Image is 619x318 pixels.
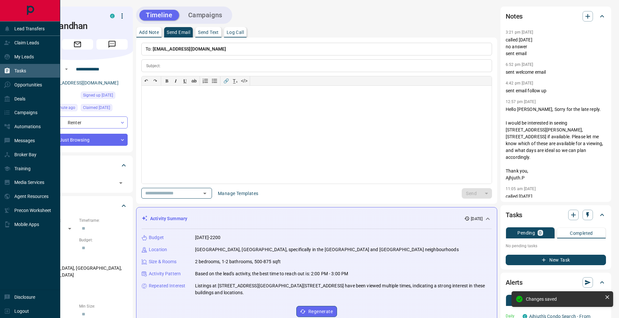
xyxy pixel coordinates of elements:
[27,284,128,290] p: Motivation:
[191,78,197,83] s: ab
[506,62,533,67] p: 6:52 pm [DATE]
[506,277,523,288] h2: Alerts
[506,187,536,191] p: 11:05 am [DATE]
[190,76,199,85] button: ab
[81,104,128,113] div: Mon Jan 13 2025
[182,10,229,21] button: Campaigns
[506,210,522,220] h2: Tasks
[506,8,606,24] div: Notes
[27,198,128,214] div: Criteria
[506,87,606,94] p: sent email follow up
[200,189,209,198] button: Open
[506,37,606,57] p: called [DATE] no answer sent email
[81,92,128,101] div: Mon Jan 06 2025
[195,234,220,241] p: [DATE]-2200
[149,282,185,289] p: Repeated Interest
[96,39,128,50] span: Message
[146,63,161,69] p: Subject:
[151,76,160,85] button: ↷
[462,188,492,199] div: split button
[149,246,167,253] p: Location
[83,104,110,111] span: Claimed [DATE]
[45,80,119,85] a: [EMAIL_ADDRESS][DOMAIN_NAME]
[141,43,492,55] p: To:
[149,234,164,241] p: Budget
[227,30,244,35] p: Log Call
[139,10,179,21] button: Timeline
[210,76,219,85] button: Bullet list
[517,231,535,235] p: Pending
[167,30,190,35] p: Send Email
[506,30,533,35] p: 3:21 pm [DATE]
[506,241,606,251] p: No pending tasks
[110,14,115,18] div: condos.ca
[506,11,523,22] h2: Notes
[539,231,542,235] p: 0
[570,231,593,235] p: Completed
[183,78,187,83] span: 𝐔
[195,258,281,265] p: 2 bedrooms, 1-2 bathrooms, 500-875 sqft
[195,246,459,253] p: [GEOGRAPHIC_DATA], [GEOGRAPHIC_DATA], specifically in the [GEOGRAPHIC_DATA] and [GEOGRAPHIC_DATA]...
[506,275,606,290] div: Alerts
[221,76,231,85] button: 🔗
[153,46,226,52] span: [EMAIL_ADDRESS][DOMAIN_NAME]
[27,116,128,129] div: Renter
[27,134,128,146] div: Just Browsing
[506,255,606,265] button: New Task
[195,282,492,296] p: Listings at [STREET_ADDRESS][GEOGRAPHIC_DATA][STREET_ADDRESS] have been viewed multiple times, in...
[198,30,219,35] p: Send Text
[201,76,210,85] button: Numbered list
[83,92,113,98] span: Signed up [DATE]
[149,258,177,265] p: Size & Rooms
[27,10,100,31] h1: Ajhjuth Padmakandhan
[526,296,602,302] div: Changes saved
[214,188,262,199] button: Manage Templates
[180,76,190,85] button: 𝐔
[162,76,171,85] button: 𝐁
[139,30,159,35] p: Add Note
[506,81,533,85] p: 4:42 pm [DATE]
[231,76,240,85] button: T̲ₓ
[149,270,181,277] p: Activity Pattern
[142,213,492,225] div: Activity Summary[DATE]
[296,306,337,317] button: Regenerate
[27,263,128,280] p: [GEOGRAPHIC_DATA], [GEOGRAPHIC_DATA], [GEOGRAPHIC_DATA]
[62,39,93,50] span: Email
[506,99,536,104] p: 12:57 pm [DATE]
[116,178,125,188] button: Open
[27,257,128,263] p: Areas Searched:
[79,237,128,243] p: Budget:
[471,216,483,222] p: [DATE]
[240,76,249,85] button: </>
[506,193,606,220] p: called [DATE] no answer sent text set up alert
[63,65,70,73] button: Open
[27,158,128,173] div: Tags
[79,218,128,223] p: Timeframe:
[142,76,151,85] button: ↶
[506,106,606,181] p: Hello [PERSON_NAME], Sorry for the late reply. I would be interested in seeing [STREET_ADDRESS][P...
[506,69,606,76] p: sent welcome email
[506,207,606,223] div: Tasks
[171,76,180,85] button: 𝑰
[150,215,187,222] p: Activity Summary
[79,303,128,309] p: Min Size:
[195,270,348,277] p: Based on the lead's activity, the best time to reach out is: 2:00 PM - 3:00 PM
